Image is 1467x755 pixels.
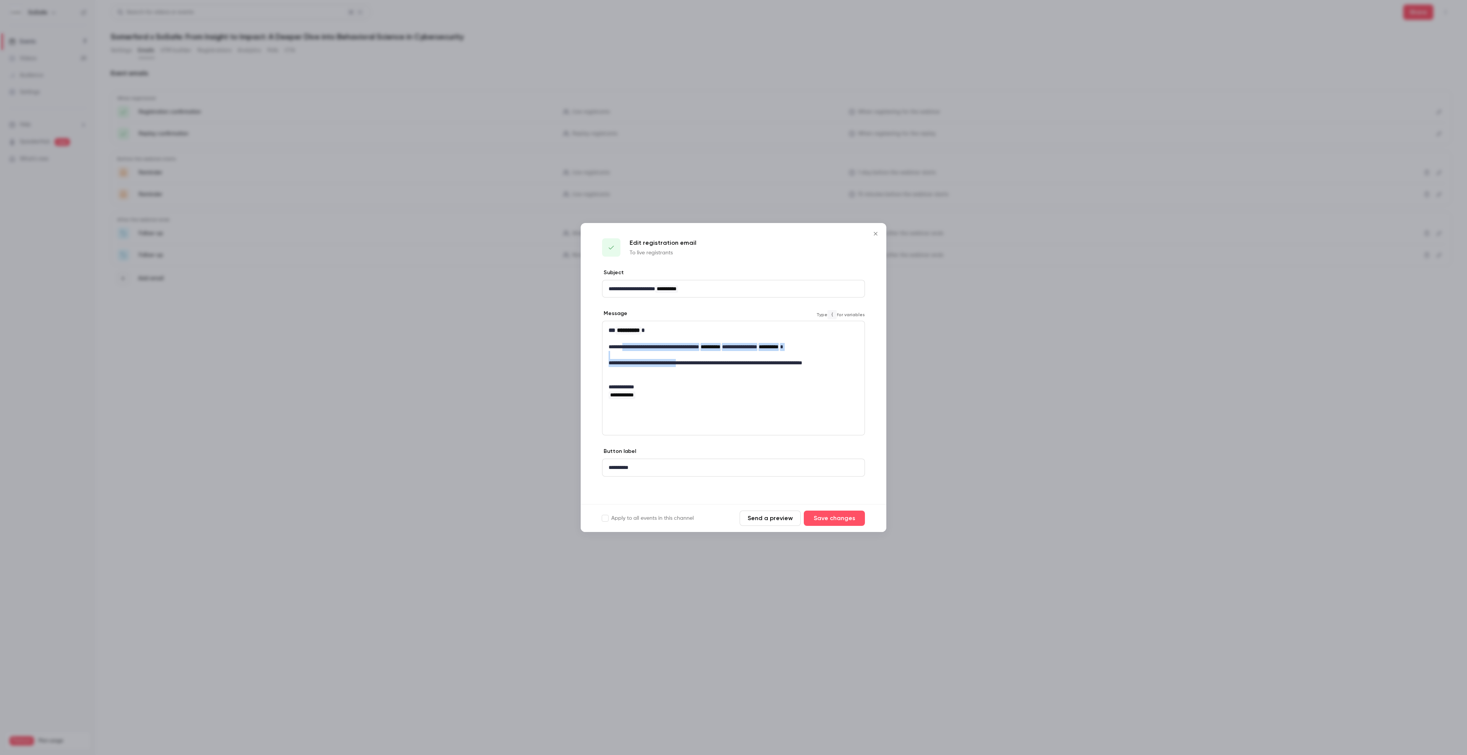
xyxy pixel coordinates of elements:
span: Type for variables [816,310,865,319]
div: editor [602,322,865,404]
label: Apply to all events in this channel [602,514,694,522]
label: Button label [602,448,636,456]
button: Send a preview [740,511,801,526]
button: Save changes [804,511,865,526]
p: To live registrants [630,249,696,257]
code: { [827,310,837,319]
div: editor [602,280,865,297]
label: Subject [602,269,624,276]
div: editor [602,459,865,477]
p: Edit registration email [630,238,696,247]
label: Message [602,310,627,318]
button: Close [868,226,883,241]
